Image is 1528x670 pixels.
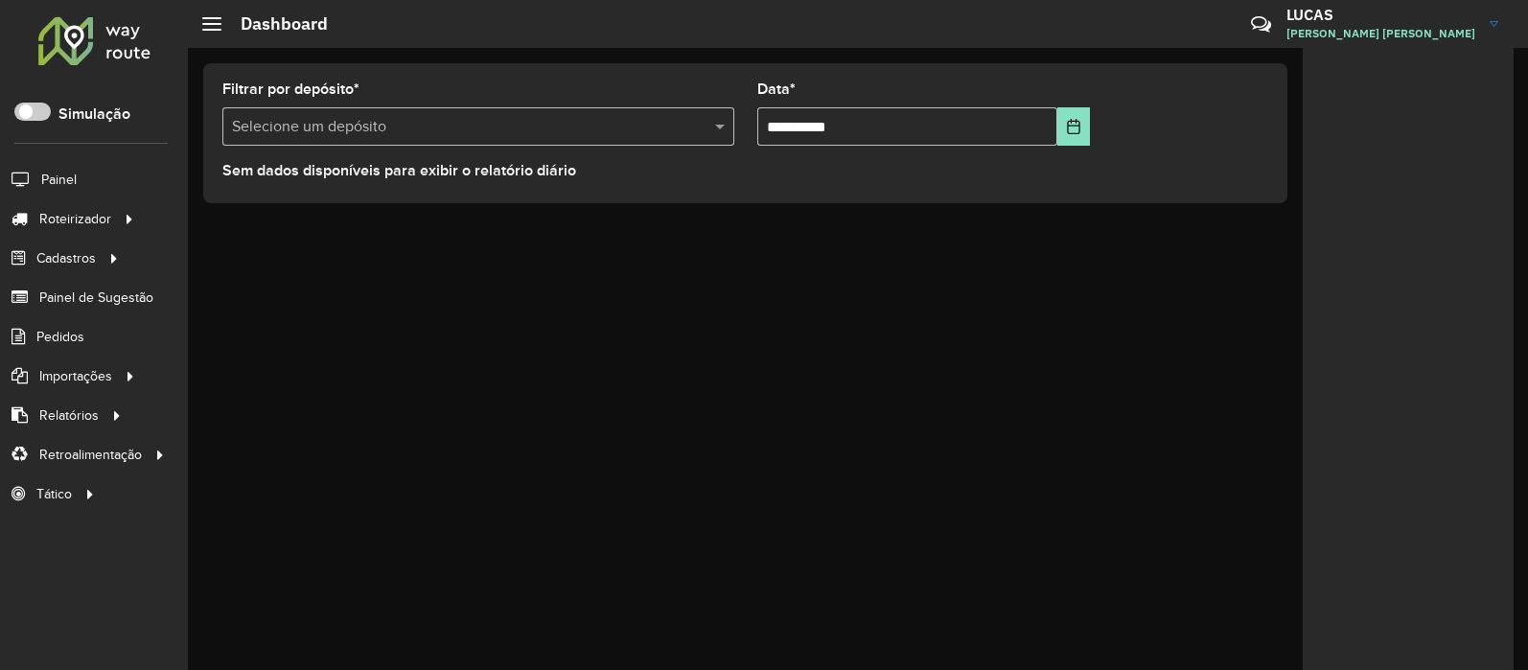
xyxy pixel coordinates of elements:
label: Data [757,78,796,101]
span: Retroalimentação [39,445,142,465]
span: Tático [36,484,72,504]
span: Pedidos [36,327,84,347]
span: Painel de Sugestão [39,288,153,308]
span: Cadastros [36,248,96,268]
label: Simulação [58,103,130,126]
a: Contato Rápido [1240,4,1282,45]
h2: Dashboard [221,13,328,35]
button: Choose Date [1057,107,1090,146]
h3: LUCAS [1286,6,1475,24]
label: Filtrar por depósito [222,78,359,101]
label: Sem dados disponíveis para exibir o relatório diário [222,159,576,182]
span: Painel [41,170,77,190]
span: Roteirizador [39,209,111,229]
span: Importações [39,366,112,386]
span: Relatórios [39,405,99,426]
span: [PERSON_NAME] [PERSON_NAME] [1286,25,1475,42]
